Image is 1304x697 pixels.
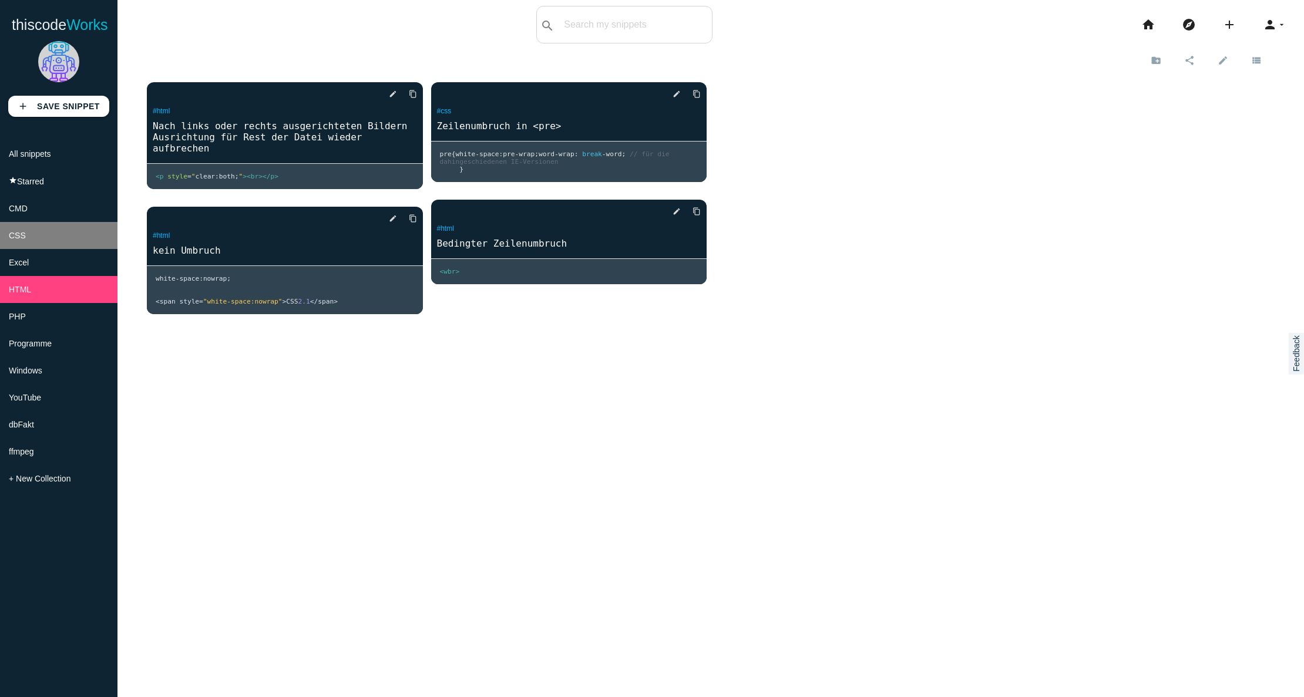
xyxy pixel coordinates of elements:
a: share [1174,49,1208,70]
i: edit [389,83,397,105]
a: addSave Snippet [8,96,109,117]
i: arrow_drop_down [1277,6,1286,43]
span: pre [440,150,452,158]
span: Works [66,16,107,33]
i: content_copy [409,208,417,229]
i: edit [1218,50,1228,70]
span: ; [235,173,239,180]
span: PHP [9,312,26,321]
span: = [199,298,203,305]
span: - [554,150,559,158]
span: ><br></p> [243,173,278,180]
span: + New Collection [9,474,70,483]
img: robot.png [38,41,79,82]
span: Windows [9,366,42,375]
a: edit [379,208,397,229]
a: view_list [1241,49,1275,70]
span: // für die dahingeschiedenen IE-Versionen [440,150,674,166]
span: : [199,275,203,282]
a: Bedingter Zeilenumbruch [431,237,707,250]
i: content_copy [693,83,701,105]
span: ; [622,150,626,158]
span: - [176,275,180,282]
span: wrap [559,150,574,158]
span: white [156,275,176,282]
i: content_copy [693,201,701,222]
a: edit [663,201,681,222]
i: add [18,96,28,117]
span: span [318,298,334,305]
i: share [1184,50,1195,70]
span: wrap [519,150,535,158]
span: nowrap [203,275,227,282]
span: 2.1 [298,298,310,305]
i: star [9,176,17,184]
span: </ [310,298,318,305]
span: CMD [9,204,28,213]
span: All snippets [9,149,51,159]
span: white [455,150,475,158]
a: Copy to Clipboard [683,201,701,222]
span: span style [160,298,199,305]
span: - [475,150,479,158]
a: Feedback [1288,332,1303,374]
span: : [215,173,219,180]
a: edit [663,83,681,105]
span: " [239,173,243,180]
a: Copy to Clipboard [399,83,417,105]
span: : [574,150,579,158]
a: #html [153,107,170,115]
span: YouTube [9,393,41,402]
span: Excel [9,258,29,267]
span: <p [156,173,163,180]
i: explore [1182,6,1196,43]
span: space [179,275,199,282]
i: person [1263,6,1277,43]
a: kein Umbruch [147,244,423,257]
span: break [582,150,602,158]
a: thiscodeWorks [12,6,108,43]
span: pre [503,150,515,158]
span: clear [195,173,215,180]
span: "white-space:nowrap" [203,298,283,305]
i: content_copy [409,83,417,105]
span: dbFakt [9,420,34,429]
span: space [479,150,499,158]
span: both [219,173,235,180]
i: edit [389,208,397,229]
span: <wbr> [440,268,460,275]
a: Zeilenumbruch in <pre> [431,119,707,133]
span: > [283,298,287,305]
span: - [602,150,606,158]
span: Programme [9,339,52,348]
b: Save Snippet [37,102,100,111]
i: edit [673,83,681,105]
span: Starred [17,177,44,186]
span: style [167,173,187,180]
span: " [191,173,196,180]
i: search [540,7,554,45]
span: word [606,150,622,158]
span: HTML [9,285,31,294]
i: create_new_folder [1151,50,1161,70]
span: : [499,150,503,158]
a: #html [153,231,170,240]
span: word [539,150,554,158]
span: ; [227,275,231,282]
a: create_new_folder [1141,49,1174,70]
a: Copy to Clipboard [399,208,417,229]
a: Copy to Clipboard [683,83,701,105]
span: CSS [286,298,298,305]
span: CSS [9,231,26,240]
input: Search my snippets [558,12,712,37]
span: > [334,298,338,305]
span: } [459,166,463,173]
a: #html [437,224,454,233]
i: view_list [1251,50,1262,70]
span: - [515,150,519,158]
span: < [156,298,160,305]
a: edit [379,83,397,105]
span: ; [535,150,539,158]
a: edit [1208,49,1241,70]
span: = [187,173,191,180]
